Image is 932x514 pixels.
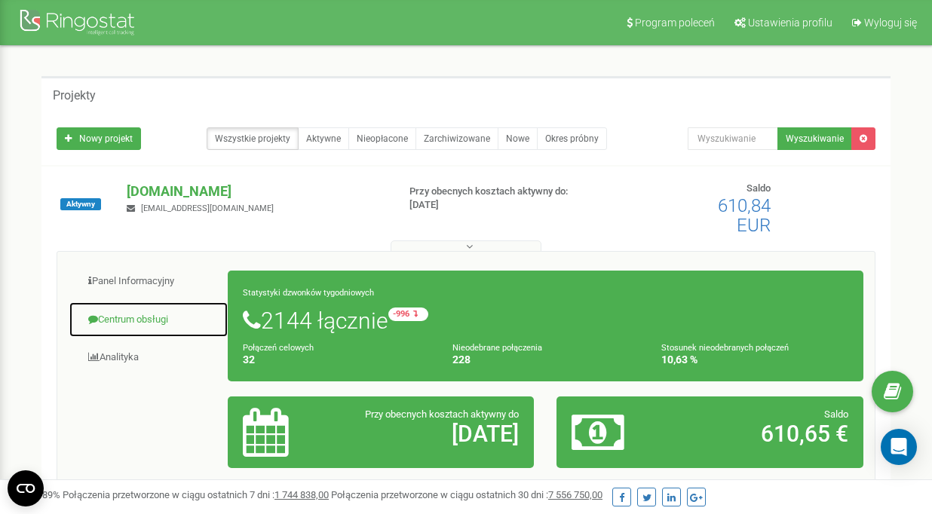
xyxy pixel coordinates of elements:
a: Analityka [69,339,228,376]
p: Przy obecnych kosztach aktywny do: [DATE] [409,185,597,213]
span: Ustawienia profilu [748,17,832,29]
a: Nowy projekt [57,127,141,150]
span: Saldo [824,408,848,420]
button: Wyszukiwanie [777,127,852,150]
h4: 228 [452,354,639,366]
p: [DOMAIN_NAME] [127,182,385,201]
span: Wyloguj się [864,17,917,29]
span: Przy obecnych kosztach aktywny do [365,408,519,420]
span: Saldo [747,182,771,194]
h1: 2144 łącznie [243,307,848,333]
a: Nieopłacone [348,127,416,150]
h2: 610,65 € [672,421,848,446]
small: Nieodebrane połączenia [452,343,542,353]
a: Wszystkie projekty [207,127,299,150]
a: Centrum obsługi [69,301,228,338]
small: Stosunek nieodebranych połączeń [661,343,789,353]
h2: [DATE] [342,421,519,446]
small: -996 [388,307,428,321]
u: 1 744 838,00 [274,489,329,500]
a: Panel Informacyjny [69,263,228,300]
span: Połączenia przetworzone w ciągu ostatnich 30 dni : [331,489,602,500]
a: Zarchiwizowane [415,127,498,150]
span: [EMAIL_ADDRESS][DOMAIN_NAME] [141,203,274,213]
a: Okres próbny [537,127,607,150]
button: Open CMP widget [8,470,44,506]
small: Statystyki dzwonków tygodniowych [243,288,374,298]
small: Połączeń celowych [243,343,314,353]
h4: 10,63 % [661,354,848,366]
input: Wyszukiwanie [688,127,778,150]
span: Aktywny [60,198,101,210]
a: Aktywne [298,127,349,150]
span: Połączenia przetworzone w ciągu ostatnich 7 dni : [63,489,329,500]
div: Open Intercom Messenger [881,429,917,465]
h4: 32 [243,354,430,366]
u: 7 556 750,00 [548,489,602,500]
span: 610,84 EUR [718,195,771,236]
a: Nowe [498,127,538,150]
h5: Projekty [53,89,96,102]
span: Program poleceń [635,17,715,29]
